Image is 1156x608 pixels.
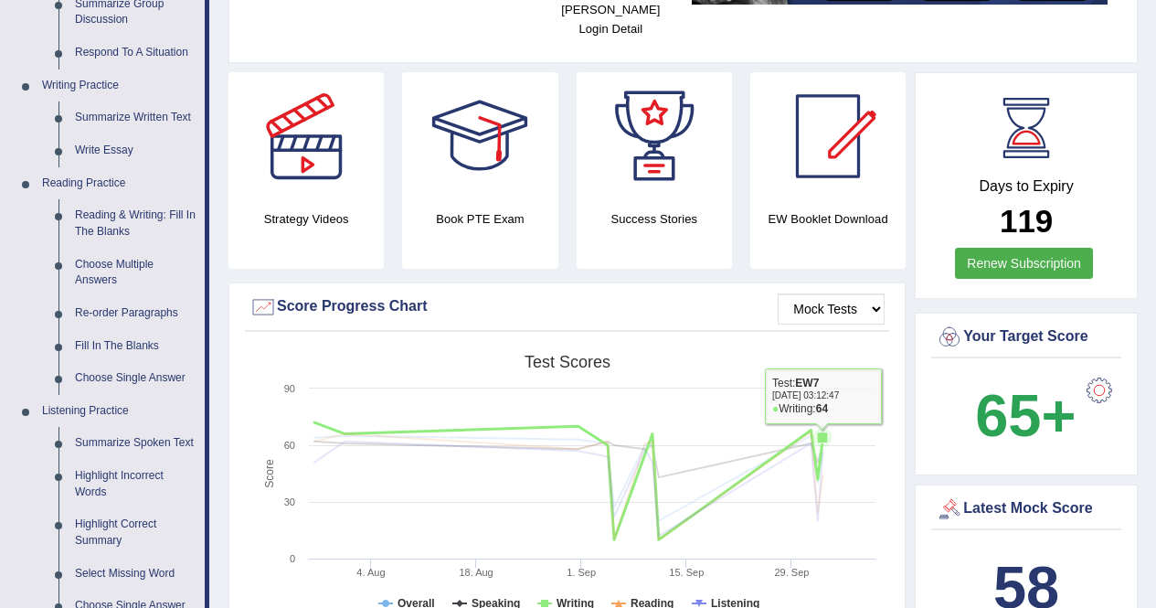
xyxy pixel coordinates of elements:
tspan: 15. Sep [669,567,704,578]
a: Select Missing Word [67,558,205,591]
a: Reading & Writing: Fill In The Blanks [67,199,205,248]
a: Highlight Incorrect Words [67,460,205,508]
h4: Book PTE Exam [402,209,557,229]
a: Write Essay [67,134,205,167]
h4: EW Booklet Download [750,209,906,229]
h4: Days to Expiry [936,178,1117,195]
a: Re-order Paragraphs [67,297,205,330]
a: Choose Single Answer [67,362,205,395]
tspan: 18. Aug [459,567,493,578]
tspan: 1. Sep [567,567,596,578]
a: Renew Subscription [955,248,1093,279]
a: Writing Practice [34,69,205,102]
div: Your Target Score [936,324,1117,351]
text: 30 [284,496,295,507]
div: Score Progress Chart [249,293,885,321]
a: Listening Practice [34,395,205,428]
tspan: Test scores [525,353,610,371]
a: Summarize Spoken Text [67,427,205,460]
b: 119 [1000,203,1053,239]
tspan: Score [263,459,276,488]
h4: Success Stories [577,209,732,229]
a: Summarize Written Text [67,101,205,134]
b: 65+ [975,382,1076,449]
text: 90 [284,383,295,394]
a: Reading Practice [34,167,205,200]
tspan: 4. Aug [356,567,385,578]
div: Latest Mock Score [936,496,1117,523]
a: Fill In The Blanks [67,330,205,363]
a: Highlight Correct Summary [67,508,205,557]
a: Respond To A Situation [67,37,205,69]
a: Choose Multiple Answers [67,249,205,297]
text: 0 [290,553,295,564]
tspan: 29. Sep [774,567,809,578]
h4: Strategy Videos [228,209,384,229]
text: 60 [284,440,295,451]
